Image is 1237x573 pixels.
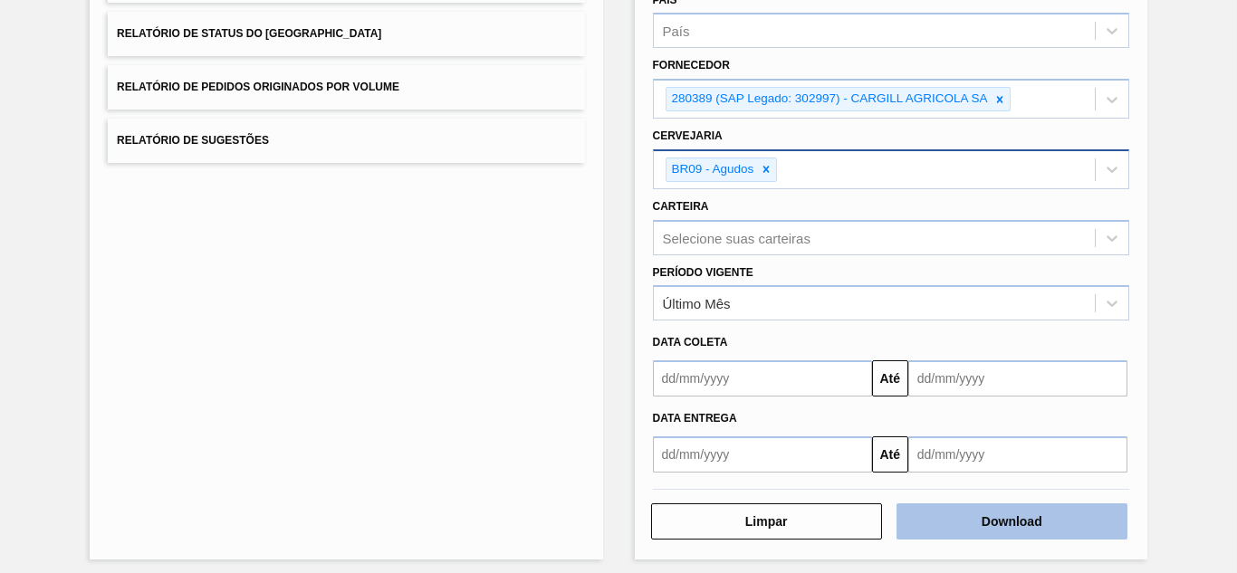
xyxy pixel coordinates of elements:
span: Data entrega [653,412,737,425]
div: País [663,24,690,39]
label: Cervejaria [653,129,723,142]
button: Relatório de Status do [GEOGRAPHIC_DATA] [108,12,584,56]
span: Relatório de Status do [GEOGRAPHIC_DATA] [117,27,381,40]
button: Relatório de Pedidos Originados por Volume [108,65,584,110]
button: Download [897,503,1127,540]
input: dd/mm/yyyy [653,436,872,473]
span: Relatório de Sugestões [117,134,269,147]
button: Até [872,436,908,473]
input: dd/mm/yyyy [653,360,872,396]
span: Data coleta [653,336,728,349]
button: Até [872,360,908,396]
button: Relatório de Sugestões [108,119,584,163]
label: Carteira [653,200,709,213]
label: Fornecedor [653,59,730,72]
input: dd/mm/yyyy [908,436,1127,473]
button: Limpar [651,503,882,540]
label: Período Vigente [653,266,753,279]
div: Último Mês [663,296,731,311]
div: BR09 - Agudos [666,158,757,181]
span: Relatório de Pedidos Originados por Volume [117,81,399,93]
div: Selecione suas carteiras [663,230,810,245]
input: dd/mm/yyyy [908,360,1127,396]
div: 280389 (SAP Legado: 302997) - CARGILL AGRICOLA SA [666,88,991,110]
